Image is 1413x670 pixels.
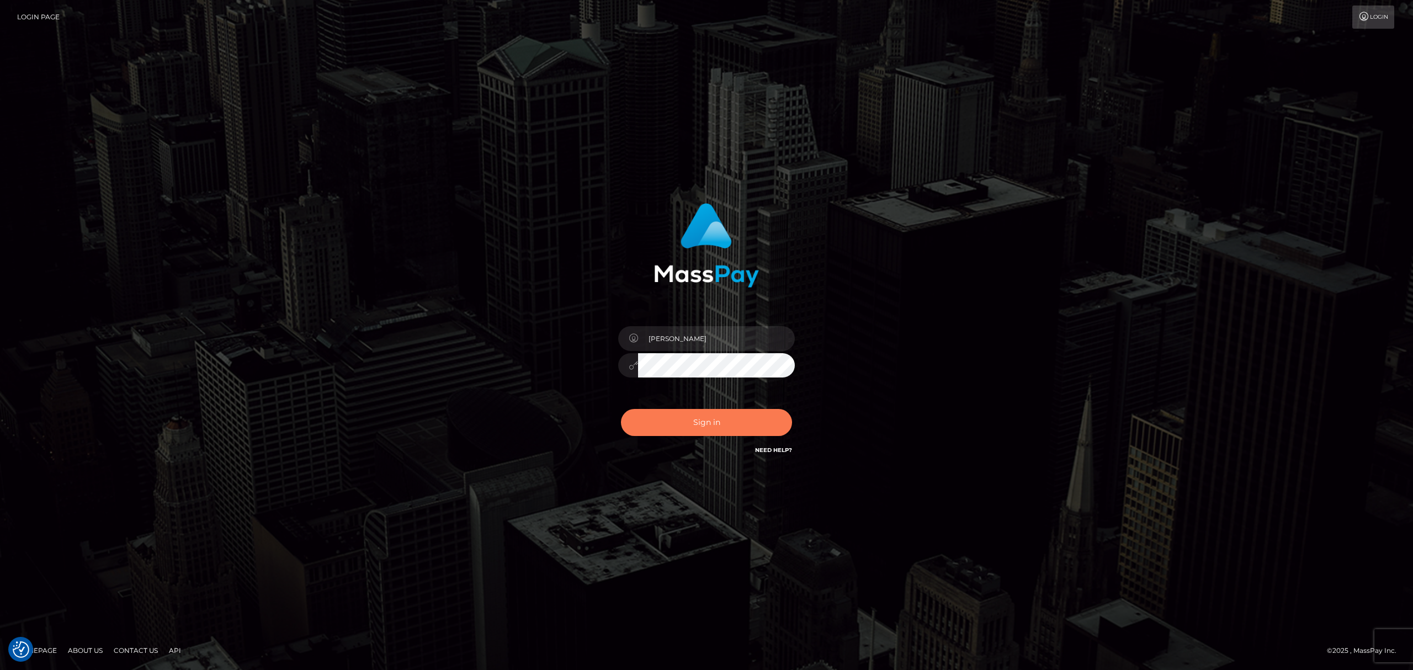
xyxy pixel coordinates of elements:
a: Contact Us [109,642,162,659]
button: Sign in [621,409,792,436]
button: Consent Preferences [13,641,29,658]
a: Login Page [17,6,60,29]
a: About Us [63,642,107,659]
a: Login [1352,6,1394,29]
a: Need Help? [755,446,792,454]
a: API [164,642,185,659]
input: Username... [638,326,795,351]
div: © 2025 , MassPay Inc. [1327,645,1405,657]
img: Revisit consent button [13,641,29,658]
a: Homepage [12,642,61,659]
img: MassPay Login [654,203,759,288]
